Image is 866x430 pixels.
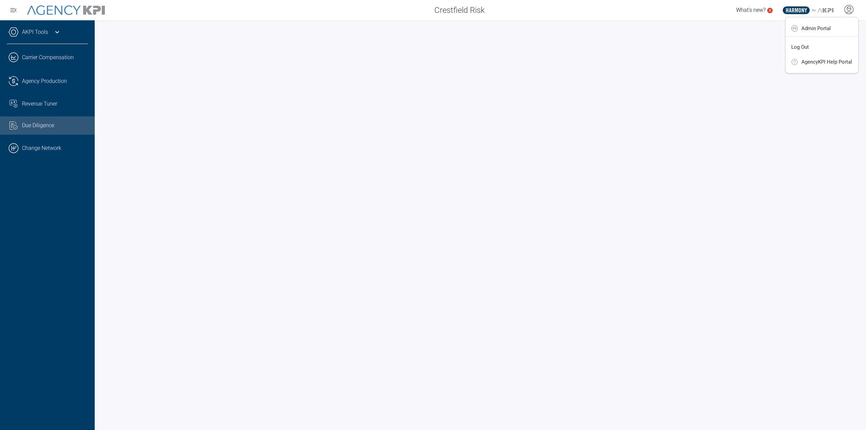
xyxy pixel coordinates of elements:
[801,59,852,65] span: AgencyKPI Help Portal
[434,4,485,16] span: Crestfield Risk
[22,121,54,130] span: Due Diligence
[767,8,773,13] a: 5
[27,5,105,15] img: AgencyKPI
[22,77,67,85] span: Agency Production
[801,26,831,31] span: Admin Portal
[22,100,57,108] span: Revenue Tuner
[736,7,766,13] span: What's new?
[22,28,48,36] a: AKPI Tools
[769,8,771,12] text: 5
[791,44,809,50] span: Log Out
